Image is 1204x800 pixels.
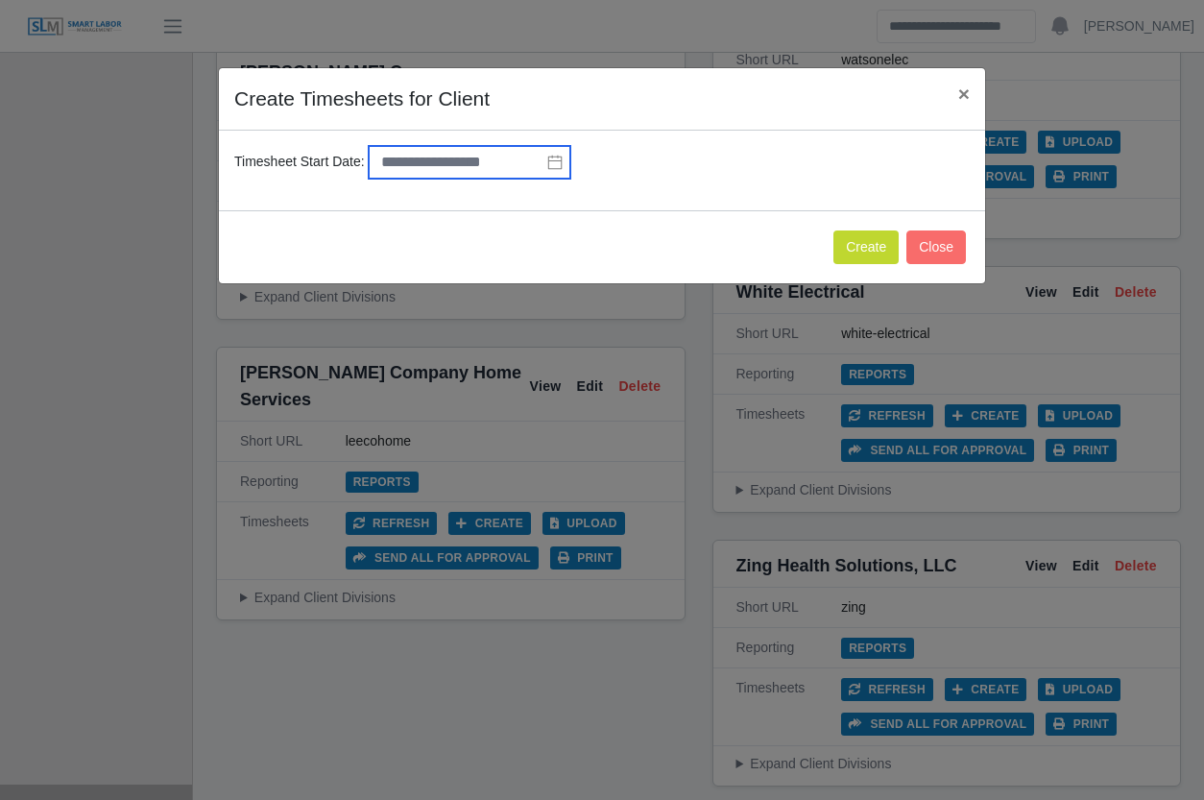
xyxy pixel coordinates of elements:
h4: Create Timesheets for Client [234,84,490,114]
span: × [958,83,970,105]
button: Close [906,230,966,264]
button: Create [833,230,899,264]
button: Close [943,68,985,119]
label: Timesheet Start Date: [234,152,365,172]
